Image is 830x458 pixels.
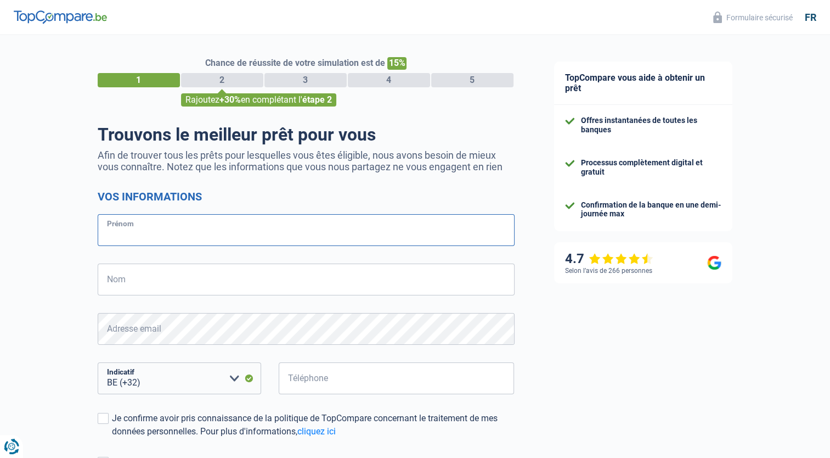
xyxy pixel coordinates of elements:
a: cliquez ici [297,426,336,437]
span: étape 2 [302,94,332,105]
div: TopCompare vous aide à obtenir un prêt [554,62,732,105]
div: fr [805,12,816,24]
h2: Vos informations [98,190,515,203]
div: 3 [264,73,347,87]
h1: Trouvons le meilleur prêt pour vous [98,124,515,145]
div: Je confirme avoir pris connaissance de la politique de TopCompare concernant le traitement de mes... [112,412,515,438]
input: 401020304 [279,362,515,394]
div: 4 [348,73,430,87]
span: +30% [219,94,241,105]
span: 15% [387,57,406,70]
div: 1 [98,73,180,87]
div: 5 [431,73,513,87]
button: Formulaire sécurisé [707,8,799,26]
div: Rajoutez en complétant l' [181,93,336,107]
div: Selon l’avis de 266 personnes [565,267,652,275]
div: Offres instantanées de toutes les banques [581,116,721,135]
div: 4.7 [565,251,653,267]
div: 2 [181,73,263,87]
span: Chance de réussite de votre simulation est de [205,58,385,68]
img: TopCompare Logo [14,10,107,24]
p: Afin de trouver tous les prêts pour lesquelles vous êtes éligible, nous avons besoin de mieux vou... [98,149,515,172]
div: Confirmation de la banque en une demi-journée max [581,200,721,219]
div: Processus complètement digital et gratuit [581,158,721,177]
